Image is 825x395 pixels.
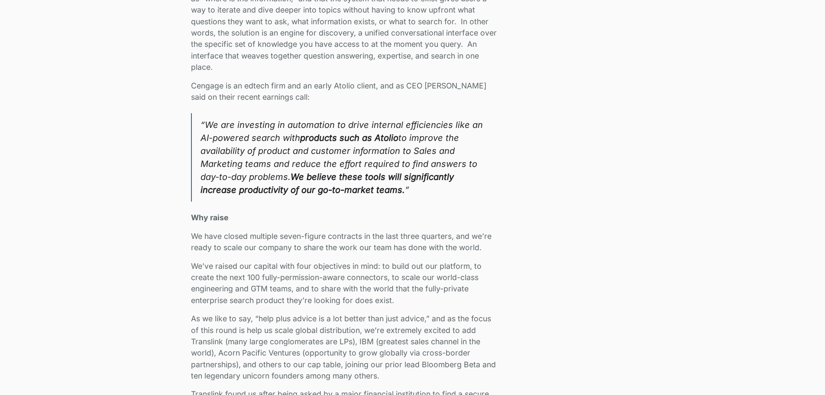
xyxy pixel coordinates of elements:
strong: Why raise [191,213,228,222]
p: We’ve raised our capital with four objectives in mind: to build out our platform, to create the n... [191,261,500,307]
strong: products such as Atolio [300,133,398,143]
p: Cengage is an edtech firm and an early Atolio client, and as CEO [PERSON_NAME] said on their rece... [191,80,500,103]
blockquote: “We are investing in automation to drive internal efficiencies like an AI-powered search with to ... [191,113,500,202]
p: We have closed multiple seven-figure contracts in the last three quarters, and we’re ready to sca... [191,231,500,254]
strong: We believe these tools will significantly increase productivity of our go-to-market teams. [201,172,454,195]
p: As we like to say, “help plus advice is a lot better than just advice,” and as the focus of this ... [191,313,500,382]
iframe: Chat Widget [782,353,825,395]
